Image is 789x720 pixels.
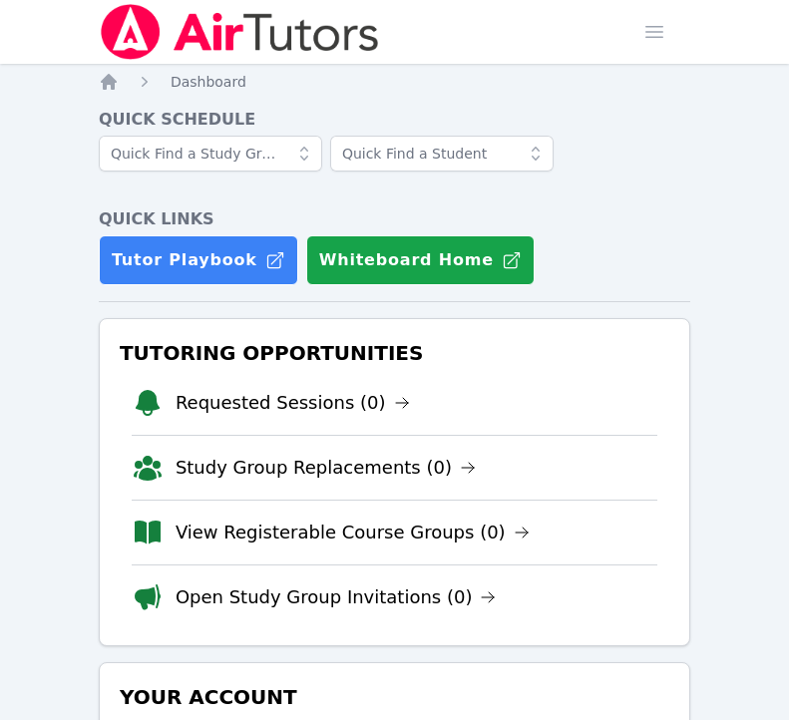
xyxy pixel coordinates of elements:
[306,235,535,285] button: Whiteboard Home
[99,207,690,231] h4: Quick Links
[176,454,476,482] a: Study Group Replacements (0)
[99,136,322,172] input: Quick Find a Study Group
[176,519,530,546] a: View Registerable Course Groups (0)
[176,583,497,611] a: Open Study Group Invitations (0)
[99,108,690,132] h4: Quick Schedule
[99,4,381,60] img: Air Tutors
[116,679,673,715] h3: Your Account
[171,74,246,90] span: Dashboard
[99,72,690,92] nav: Breadcrumb
[176,389,410,417] a: Requested Sessions (0)
[171,72,246,92] a: Dashboard
[330,136,554,172] input: Quick Find a Student
[99,235,298,285] a: Tutor Playbook
[116,335,673,371] h3: Tutoring Opportunities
